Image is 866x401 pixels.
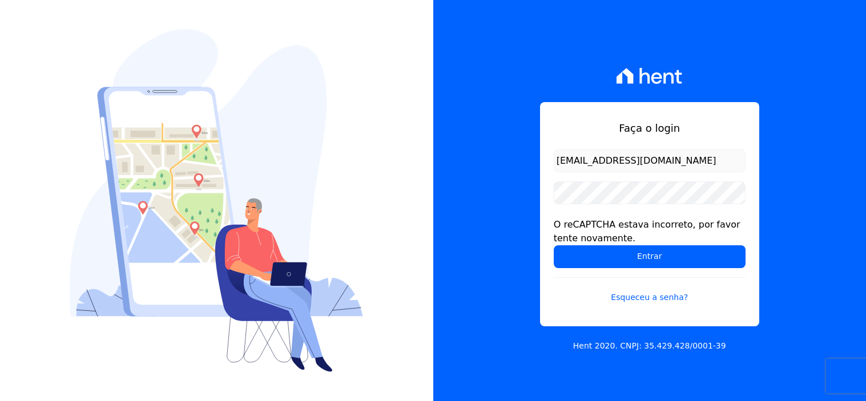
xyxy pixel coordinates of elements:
[554,245,746,268] input: Entrar
[554,277,746,303] a: Esqueceu a senha?
[554,120,746,136] h1: Faça o login
[70,29,363,372] img: Login
[554,218,746,245] div: O reCAPTCHA estava incorreto, por favor tente novamente.
[573,340,726,352] p: Hent 2020. CNPJ: 35.429.428/0001-39
[554,149,746,172] input: Email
